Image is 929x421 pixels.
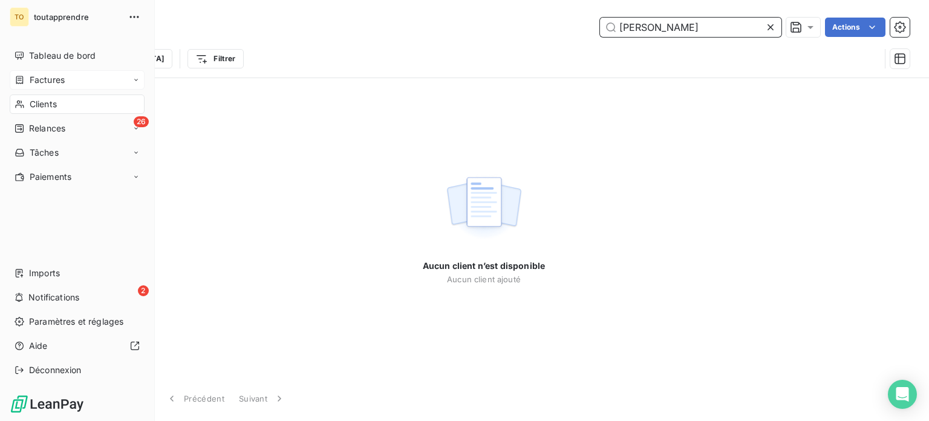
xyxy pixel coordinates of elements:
[888,380,917,409] div: Open Intercom Messenger
[10,264,145,283] a: Imports
[29,340,48,352] span: Aide
[29,316,123,328] span: Paramètres et réglages
[825,18,885,37] button: Actions
[10,94,145,114] a: Clients
[29,364,82,376] span: Déconnexion
[10,312,145,331] a: Paramètres et réglages
[232,386,293,411] button: Suivant
[138,285,149,296] span: 2
[187,49,243,68] button: Filtrer
[158,386,232,411] button: Précédent
[10,336,145,356] a: Aide
[29,50,96,62] span: Tableau de bord
[10,7,29,27] div: TO
[10,167,145,187] a: Paiements
[30,98,57,110] span: Clients
[445,170,523,245] img: empty state
[30,74,65,86] span: Factures
[29,122,65,134] span: Relances
[10,143,145,162] a: Tâches
[600,18,781,37] input: Rechercher
[10,70,145,90] a: Factures
[10,119,145,138] a: 26Relances
[10,394,85,414] img: Logo LeanPay
[423,260,545,272] span: Aucun client n’est disponible
[30,171,71,183] span: Paiements
[30,147,59,159] span: Tâches
[28,291,79,303] span: Notifications
[34,12,121,22] span: toutapprendre
[29,267,60,279] span: Imports
[10,46,145,65] a: Tableau de bord
[134,116,149,127] span: 26
[447,274,521,284] span: Aucun client ajouté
